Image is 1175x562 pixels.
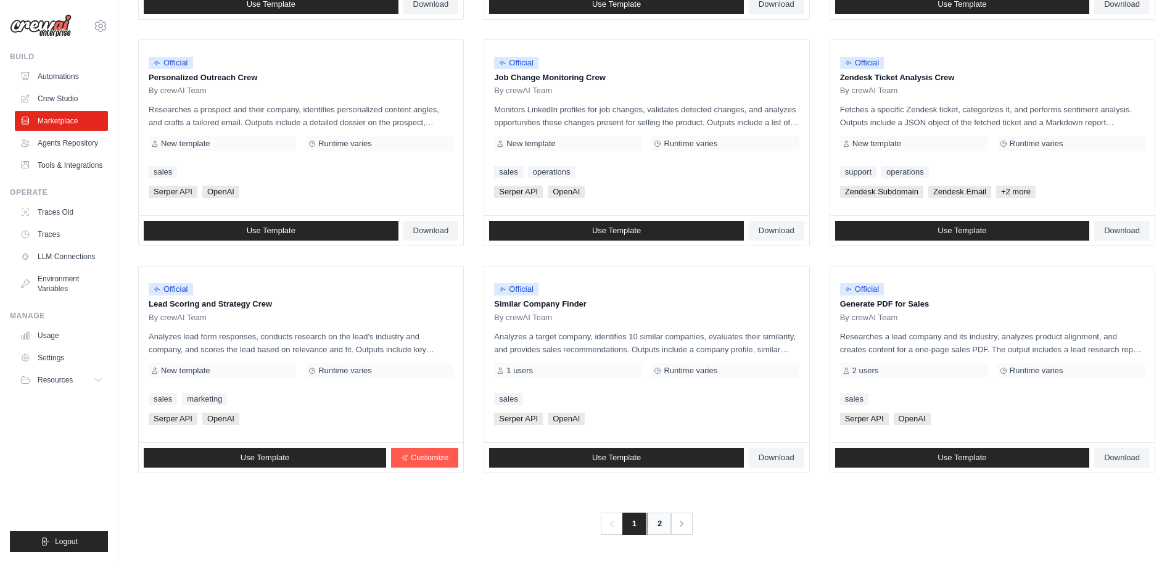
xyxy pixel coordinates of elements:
[15,247,108,267] a: LLM Connections
[622,513,646,535] span: 1
[494,413,543,425] span: Serper API
[149,57,193,69] span: Official
[494,393,522,405] a: sales
[10,311,108,321] div: Manage
[15,348,108,368] a: Settings
[928,186,991,198] span: Zendesk Email
[10,52,108,62] div: Build
[840,393,868,405] a: sales
[15,67,108,86] a: Automations
[149,413,197,425] span: Serper API
[840,103,1145,129] p: Fetches a specific Zendesk ticket, categorizes it, and performs sentiment analysis. Outputs inclu...
[664,366,717,376] span: Runtime varies
[489,448,744,468] a: Use Template
[241,453,289,463] span: Use Template
[391,448,458,468] a: Customize
[840,72,1145,84] p: Zendesk Ticket Analysis Crew
[494,166,522,178] a: sales
[149,330,453,356] p: Analyzes lead form responses, conducts research on the lead's industry and company, and scores th...
[835,221,1090,241] a: Use Template
[15,269,108,299] a: Environment Variables
[759,453,794,463] span: Download
[413,226,449,236] span: Download
[489,221,744,241] a: Use Template
[835,448,1090,468] a: Use Template
[10,188,108,197] div: Operate
[411,453,448,463] span: Customize
[15,111,108,131] a: Marketplace
[182,393,227,405] a: marketing
[15,155,108,175] a: Tools & Integrations
[840,86,898,96] span: By crewAI Team
[55,537,78,547] span: Logout
[15,133,108,153] a: Agents Repository
[149,298,453,310] p: Lead Scoring and Strategy Crew
[494,103,799,129] p: Monitors LinkedIn profiles for job changes, validates detected changes, and analyzes opportunitie...
[10,531,108,552] button: Logout
[494,72,799,84] p: Job Change Monitoring Crew
[161,366,210,376] span: New template
[996,186,1036,198] span: +2 more
[318,366,372,376] span: Runtime varies
[1094,448,1150,468] a: Download
[161,139,210,149] span: New template
[144,448,386,468] a: Use Template
[840,313,898,323] span: By crewAI Team
[1104,453,1140,463] span: Download
[318,139,372,149] span: Runtime varies
[38,375,73,385] span: Resources
[647,513,672,535] a: 2
[149,72,453,84] p: Personalized Outreach Crew
[881,166,929,178] a: operations
[15,225,108,244] a: Traces
[494,283,538,295] span: Official
[15,326,108,345] a: Usage
[494,186,543,198] span: Serper API
[840,283,884,295] span: Official
[149,313,207,323] span: By crewAI Team
[494,330,799,356] p: Analyzes a target company, identifies 10 similar companies, evaluates their similarity, and provi...
[749,221,804,241] a: Download
[852,366,879,376] span: 2 users
[15,370,108,390] button: Resources
[938,453,986,463] span: Use Template
[149,86,207,96] span: By crewAI Team
[149,393,177,405] a: sales
[494,313,552,323] span: By crewAI Team
[592,226,641,236] span: Use Template
[840,186,923,198] span: Zendesk Subdomain
[149,186,197,198] span: Serper API
[601,513,693,535] nav: Pagination
[10,14,72,38] img: Logo
[894,413,931,425] span: OpenAI
[852,139,901,149] span: New template
[840,413,889,425] span: Serper API
[144,221,398,241] a: Use Template
[938,226,986,236] span: Use Template
[840,166,876,178] a: support
[592,453,641,463] span: Use Template
[506,366,533,376] span: 1 users
[749,448,804,468] a: Download
[506,139,555,149] span: New template
[247,226,295,236] span: Use Template
[840,298,1145,310] p: Generate PDF for Sales
[149,283,193,295] span: Official
[149,103,453,129] p: Researches a prospect and their company, identifies personalized content angles, and crafts a tai...
[1010,139,1063,149] span: Runtime varies
[1094,221,1150,241] a: Download
[149,166,177,178] a: sales
[840,330,1145,356] p: Researches a lead company and its industry, analyzes product alignment, and creates content for a...
[1104,226,1140,236] span: Download
[202,186,239,198] span: OpenAI
[494,86,552,96] span: By crewAI Team
[664,139,717,149] span: Runtime varies
[494,57,538,69] span: Official
[202,413,239,425] span: OpenAI
[15,89,108,109] a: Crew Studio
[548,413,585,425] span: OpenAI
[15,202,108,222] a: Traces Old
[1010,366,1063,376] span: Runtime varies
[759,226,794,236] span: Download
[403,221,459,241] a: Download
